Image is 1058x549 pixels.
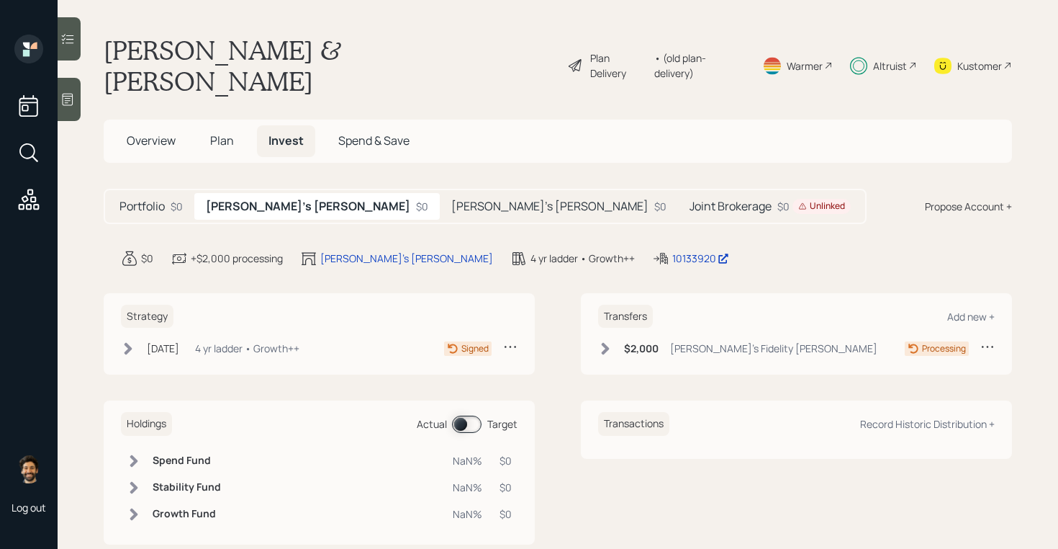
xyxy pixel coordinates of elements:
h6: Spend Fund [153,455,221,467]
div: Altruist [873,58,907,73]
div: $0 [499,453,512,468]
div: 4 yr ladder • Growth++ [530,251,635,266]
div: $0 [654,199,666,214]
div: Log out [12,501,46,514]
div: Processing [922,342,966,355]
div: Signed [461,342,489,355]
span: Invest [268,133,304,148]
div: NaN% [453,453,482,468]
div: Warmer [787,58,823,73]
div: $0 [416,199,428,214]
div: $0 [777,199,851,214]
h6: Strategy [121,305,173,329]
h5: [PERSON_NAME]'s [PERSON_NAME] [451,200,648,213]
div: Target [487,416,517,432]
div: [DATE] [147,341,179,356]
div: Plan Delivery [590,50,647,81]
h1: [PERSON_NAME] & [PERSON_NAME] [104,35,556,97]
h6: $2,000 [624,343,659,355]
div: NaN% [453,506,482,522]
span: Plan [210,133,234,148]
span: Overview [127,133,176,148]
h6: Transfers [598,305,653,329]
div: $0 [171,199,183,214]
div: Propose Account + [925,199,1012,214]
div: $0 [499,506,512,522]
div: 10133920 [672,251,729,266]
div: [PERSON_NAME]'s Fidelity [PERSON_NAME] [670,341,877,356]
img: eric-schwartz-headshot.png [14,455,43,483]
div: [PERSON_NAME]'s [PERSON_NAME] [320,251,493,266]
h5: [PERSON_NAME]'s [PERSON_NAME] [206,200,410,213]
div: Actual [417,416,447,432]
h6: Growth Fund [153,508,221,520]
div: $0 [499,480,512,495]
div: NaN% [453,480,482,495]
div: 4 yr ladder • Growth++ [195,341,299,356]
h5: Joint Brokerage [689,200,772,213]
div: Unlinked [798,200,845,213]
span: Spend & Save [338,133,410,148]
h6: Transactions [598,412,669,436]
div: • (old plan-delivery) [654,50,745,81]
div: Record Historic Distribution + [860,417,995,431]
div: $0 [141,251,153,266]
div: +$2,000 processing [191,251,283,266]
div: Add new + [947,310,995,323]
div: Kustomer [957,58,1002,73]
h6: Holdings [121,412,172,436]
h5: Portfolio [119,200,165,213]
h6: Stability Fund [153,481,221,494]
